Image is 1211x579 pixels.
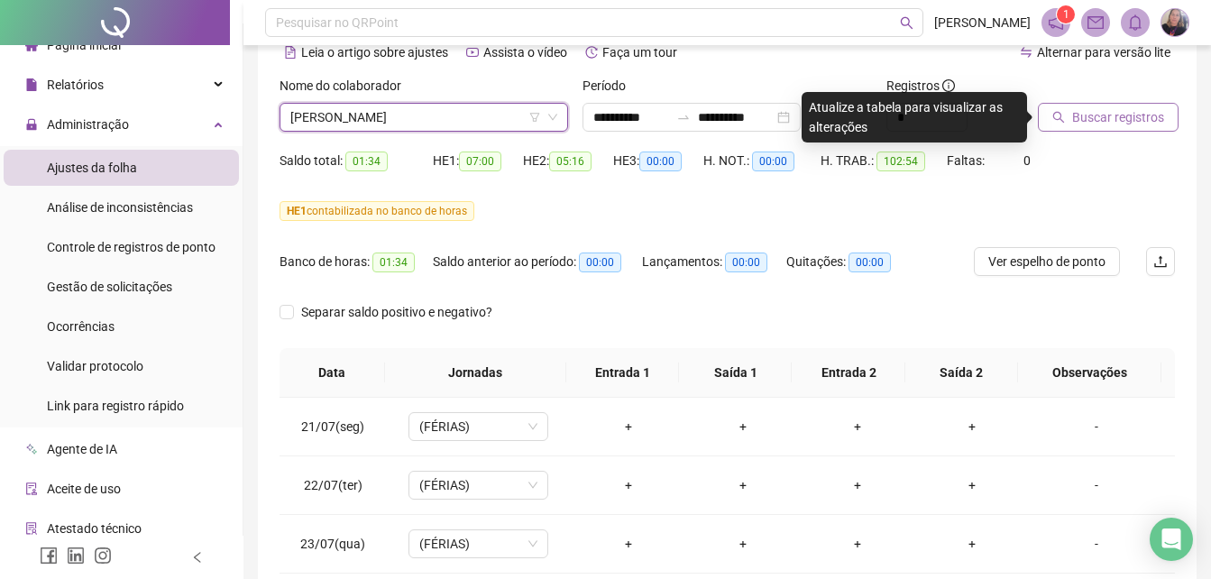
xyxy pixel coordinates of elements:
th: Data [280,348,385,398]
div: - [1043,475,1150,495]
span: bell [1127,14,1143,31]
div: + [929,534,1014,554]
div: - [1043,417,1150,437]
span: youtube [466,46,479,59]
span: 21/07(seg) [301,419,364,434]
th: Entrada 1 [566,348,679,398]
span: Observações [1032,363,1147,382]
span: 1 [1063,8,1069,21]
span: 00:00 [579,253,621,272]
span: swap-right [676,110,691,124]
span: audit [25,482,38,495]
th: Observações [1018,348,1161,398]
span: Separar saldo positivo e negativo? [294,302,500,322]
span: HE 1 [287,205,307,217]
span: linkedin [67,547,85,565]
span: Link para registro rápido [47,399,184,413]
span: Assista o vídeo [483,45,567,60]
span: Buscar registros [1072,107,1164,127]
span: 102:54 [876,152,925,171]
span: 00:00 [752,152,794,171]
span: file-text [284,46,297,59]
div: - [1043,534,1150,554]
div: HE 2: [523,151,613,171]
span: ALEXSANDERSON FERREIRA DE SOUSA [290,104,557,131]
span: Atestado técnico [47,521,142,536]
div: + [700,475,785,495]
span: Página inicial [47,38,121,52]
span: Relatórios [47,78,104,92]
span: notification [1048,14,1064,31]
span: Alternar para versão lite [1037,45,1170,60]
th: Jornadas [385,348,567,398]
sup: 1 [1057,5,1075,23]
div: Saldo anterior ao período: [433,252,642,272]
span: Ver espelho de ponto [988,252,1105,271]
th: Saída 2 [905,348,1018,398]
span: Administração [47,117,129,132]
span: filter [529,112,540,123]
span: Gestão de solicitações [47,280,172,294]
div: + [814,534,900,554]
div: + [929,417,1014,437]
span: instagram [94,547,112,565]
div: + [814,417,900,437]
div: Lançamentos: [642,252,786,272]
div: Quitações: [786,252,913,272]
span: down [547,112,558,123]
span: Leia o artigo sobre ajustes [301,45,448,60]
div: Open Intercom Messenger [1150,518,1193,561]
span: Agente de IA [47,442,117,456]
span: left [191,551,204,564]
span: 07:00 [459,152,501,171]
span: Faltas: [947,153,987,168]
span: upload [1153,254,1168,269]
span: solution [25,522,38,535]
span: 0 [1023,153,1031,168]
span: 05:16 [549,152,592,171]
span: search [900,16,913,30]
span: Faça um tour [602,45,677,60]
span: Validar protocolo [47,359,143,373]
span: Registros [886,76,955,96]
span: 00:00 [725,253,767,272]
span: Aceite de uso [47,482,121,496]
div: + [700,534,785,554]
div: Saldo total: [280,151,433,171]
div: + [585,534,671,554]
span: file [25,78,38,91]
span: 23/07(qua) [300,537,365,551]
span: 00:00 [639,152,682,171]
span: Controle de registros de ponto [47,240,216,254]
span: lock [25,118,38,131]
div: + [585,475,671,495]
span: to [676,110,691,124]
span: Análise de inconsistências [47,200,193,215]
span: (FÉRIAS) [419,413,537,440]
label: Período [583,76,638,96]
th: Saída 1 [679,348,792,398]
span: contabilizada no banco de horas [280,201,474,221]
div: HE 1: [433,151,523,171]
span: 01:34 [345,152,388,171]
div: Banco de horas: [280,252,433,272]
div: HE 3: [613,151,703,171]
div: + [814,475,900,495]
span: [PERSON_NAME] [934,13,1031,32]
button: Buscar registros [1038,103,1179,132]
span: swap [1020,46,1032,59]
div: + [700,417,785,437]
div: H. NOT.: [703,151,821,171]
span: 00:00 [849,253,891,272]
label: Nome do colaborador [280,76,413,96]
span: search [1052,111,1065,124]
span: 22/07(ter) [304,478,362,492]
span: (FÉRIAS) [419,530,537,557]
div: H. TRAB.: [821,151,947,171]
th: Entrada 2 [792,348,904,398]
div: + [585,417,671,437]
span: (FÉRIAS) [419,472,537,499]
span: mail [1087,14,1104,31]
img: 75829 [1161,9,1188,36]
span: 01:34 [372,253,415,272]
